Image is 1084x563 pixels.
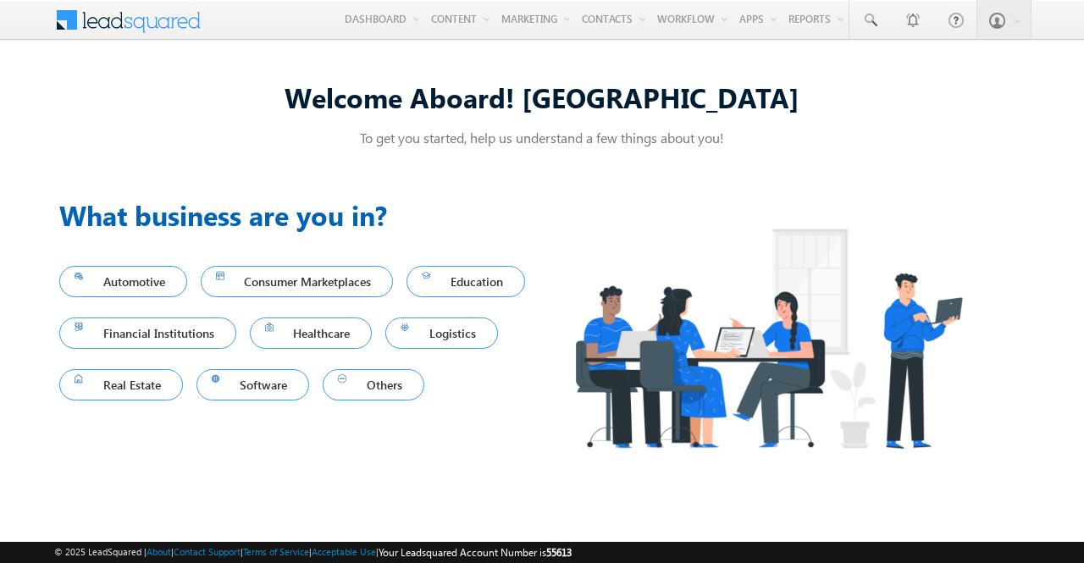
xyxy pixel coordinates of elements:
[312,546,376,557] a: Acceptable Use
[75,373,168,396] span: Real Estate
[216,270,379,293] span: Consumer Marketplaces
[54,544,572,560] span: © 2025 LeadSquared | | | | |
[542,195,994,482] img: Industry.png
[59,129,1025,146] p: To get you started, help us understand a few things about you!
[401,322,483,345] span: Logistics
[174,546,241,557] a: Contact Support
[75,270,172,293] span: Automotive
[265,322,357,345] span: Healthcare
[243,546,309,557] a: Terms of Service
[212,373,295,396] span: Software
[338,373,409,396] span: Others
[379,546,572,559] span: Your Leadsquared Account Number is
[422,270,510,293] span: Education
[546,546,572,559] span: 55613
[147,546,171,557] a: About
[75,322,221,345] span: Financial Institutions
[59,195,542,235] h3: What business are you in?
[59,79,1025,115] div: Welcome Aboard! [GEOGRAPHIC_DATA]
